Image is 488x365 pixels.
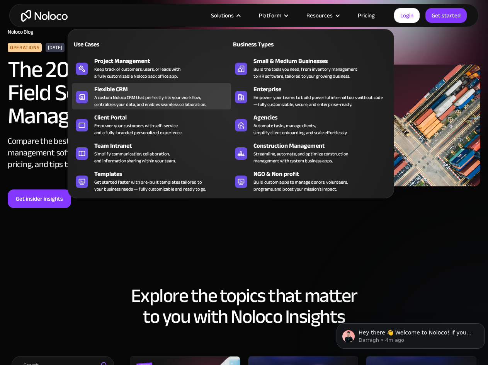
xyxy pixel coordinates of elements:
[8,135,166,170] div: Compare the best mobile field service management software in [DATE]. Features, pricing, and tips ...
[72,140,231,166] a: Team IntranetSimplify communication, collaboration,and information sharing within your team.
[253,122,347,136] div: Automate tasks, manage clients, simplify client onboarding, and scale effortlessly.
[94,94,206,108] div: A custom Noloco CRM that perfectly fits your workflow, centralizes your data, and enables seamles...
[231,40,308,49] div: Business Types
[72,168,231,194] a: TemplatesGet started faster with pre-built templates tailored toyour business needs — fully custo...
[72,83,231,109] a: Flexible CRMA custom Noloco CRM that perfectly fits your workflow,centralizes your data, and enab...
[306,10,333,20] div: Resources
[259,10,281,20] div: Platform
[46,43,65,52] div: [DATE]
[253,141,393,150] div: Construction Management
[94,179,206,193] div: Get started faster with pre-built templates tailored to your business needs — fully customizable ...
[253,150,348,164] div: Streamline, automate, and optimize construction management with custom business apps.
[249,10,297,20] div: Platform
[253,169,393,179] div: NGO & Non profit
[72,40,148,49] div: Use Cases
[8,43,42,52] div: Operations
[253,94,386,108] div: Empower your teams to build powerful internal tools without code—fully customizable, secure, and ...
[94,150,176,164] div: Simplify communication, collaboration, and information sharing within your team.
[21,10,68,22] a: home
[231,168,390,194] a: NGO & Non profitBuild custom apps to manage donors, volunteers,programs, and boost your mission’s...
[68,18,394,198] nav: Solutions
[231,83,390,109] a: EnterpriseEmpower your teams to build powerful internal tools without code—fully customizable, se...
[72,55,231,81] a: Project ManagementKeep track of customers, users, or leads witha fully customizable Noloco back o...
[253,66,357,80] div: Build the tools you need, from inventory management to HR software, tailored to your growing busi...
[348,10,384,20] a: Pricing
[94,85,234,94] div: Flexible CRM
[8,285,480,327] h2: Explore the topics that matter to you with Noloco Insights
[297,10,348,20] div: Resources
[253,113,393,122] div: Agencies
[94,141,234,150] div: Team Intranet
[333,307,488,361] iframe: Intercom notifications message
[394,8,420,23] a: Login
[94,56,234,66] div: Project Management
[72,111,231,138] a: Client PortalEmpower your customers with self-serviceand a fully-branded personalized experience.
[94,122,182,136] div: Empower your customers with self-service and a fully-branded personalized experience.
[253,85,393,94] div: Enterprise
[8,29,480,35] h1: Noloco Blog
[231,140,390,166] a: Construction ManagementStreamline, automate, and optimize constructionmanagement with custom busi...
[253,56,393,66] div: Small & Medium Businesses
[72,35,231,53] a: Use Cases
[253,179,348,193] div: Build custom apps to manage donors, volunteers, programs, and boost your mission’s impact.
[211,10,234,20] div: Solutions
[94,113,234,122] div: Client Portal
[94,66,180,80] div: Keep track of customers, users, or leads with a fully customizable Noloco back office app.
[231,35,390,53] a: Business Types
[8,189,71,208] a: Get insider insights
[94,169,234,179] div: Templates
[425,8,467,23] a: Get started
[231,55,390,81] a: Small & Medium BusinessesBuild the tools you need, from inventory managementto HR software, tailo...
[201,10,249,20] div: Solutions
[231,111,390,138] a: AgenciesAutomate tasks, manage clients,simplify client onboarding, and scale effortlessly.
[8,58,240,128] h2: The 2025 Guide to Mobile Field Service Management Software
